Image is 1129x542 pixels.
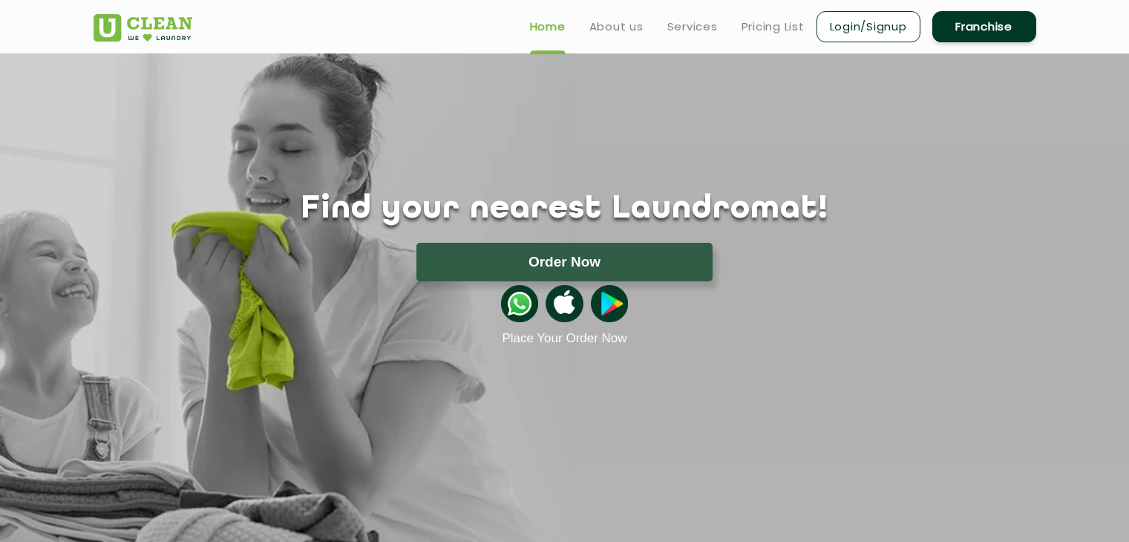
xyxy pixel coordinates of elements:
img: apple-icon.png [546,285,583,322]
a: Pricing List [742,18,805,36]
a: Home [530,18,566,36]
img: playstoreicon.png [591,285,628,322]
img: UClean Laundry and Dry Cleaning [94,14,192,42]
button: Order Now [416,243,713,281]
a: Place Your Order Now [502,331,626,346]
a: About us [589,18,644,36]
h1: Find your nearest Laundromat! [82,191,1047,228]
a: Franchise [932,11,1036,42]
img: whatsappicon.png [501,285,538,322]
a: Login/Signup [817,11,920,42]
a: Services [667,18,718,36]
